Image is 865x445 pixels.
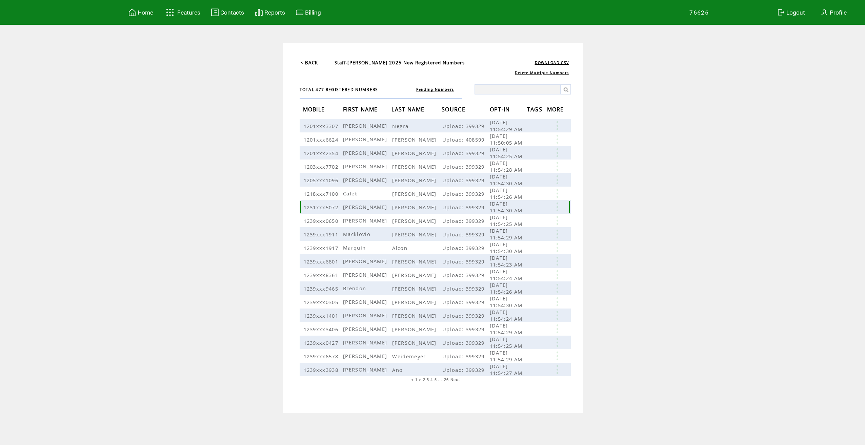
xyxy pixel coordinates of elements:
span: [DATE] 11:54:30 AM [490,173,524,187]
span: [PERSON_NAME] [343,325,389,332]
span: [DATE] 11:54:26 AM [490,281,524,295]
span: [PERSON_NAME] [343,312,389,319]
span: Upload: 399329 [442,272,486,278]
span: Upload: 399329 [442,231,486,238]
span: Upload: 399329 [442,150,486,156]
span: [PERSON_NAME] [392,326,438,333]
span: [PERSON_NAME] [343,271,389,278]
span: Reports [264,9,285,16]
span: 1239xxx1911 [304,231,340,238]
span: [PERSON_NAME] [392,272,438,278]
span: Macklovio [343,231,372,237]
a: SOURCE [442,107,467,111]
span: 1239xxx0650 [304,217,340,224]
span: Home [138,9,153,16]
span: ... [438,377,443,382]
span: [DATE] 11:54:25 AM [490,214,524,227]
span: Upload: 399329 [442,353,486,360]
span: [PERSON_NAME] [392,339,438,346]
a: Delete Multiple Numbers [515,70,569,75]
span: Contacts [220,9,244,16]
span: [PERSON_NAME] [343,217,389,224]
span: LAST NAME [391,104,426,116]
a: Features [163,6,201,19]
span: [DATE] 11:54:24 AM [490,268,524,281]
span: [PERSON_NAME] [343,204,389,210]
span: [DATE] 11:54:23 AM [490,254,524,268]
span: [DATE] 11:54:29 AM [490,349,524,363]
span: Billing [305,9,321,16]
span: Upload: 399329 [442,366,486,373]
span: TOTAL 477 REGISTERED NUMBERS [300,87,378,92]
span: 1239xxx6578 [304,353,340,360]
span: [PERSON_NAME] [343,176,389,183]
span: 26 [444,377,449,382]
span: Brendon [343,285,368,292]
span: [PERSON_NAME] [392,299,438,305]
span: [DATE] 11:54:28 AM [490,160,524,173]
span: 1201xxx3307 [304,123,340,129]
span: [PERSON_NAME] [343,122,389,129]
span: Upload: 399329 [442,163,486,170]
img: exit.svg [777,8,785,17]
span: [PERSON_NAME] [392,177,438,184]
span: 76626 [689,9,709,16]
span: [DATE] 11:54:30 AM [490,295,524,309]
span: Alcon [392,245,409,251]
a: DOWNLOAD CSV [535,60,569,65]
span: [PERSON_NAME] [392,285,438,292]
span: [DATE] 11:54:29 AM [490,227,524,241]
a: FIRST NAME [343,107,379,111]
a: Next [450,377,460,382]
a: < BACK [301,60,318,66]
span: OPT-IN [490,104,512,116]
span: MOBILE [303,104,327,116]
span: [DATE] 11:54:27 AM [490,363,524,376]
span: Upload: 399329 [442,326,486,333]
span: 1205xxx1096 [304,177,340,184]
span: 1239xxx9465 [304,285,340,292]
span: FIRST NAME [343,104,379,116]
span: [PERSON_NAME] [392,150,438,156]
span: 1239xxx0427 [304,339,340,346]
span: [PERSON_NAME] [343,163,389,170]
span: [DATE] 11:54:26 AM [490,187,524,200]
span: [DATE] 11:54:29 AM [490,322,524,336]
span: Upload: 399329 [442,312,486,319]
span: 1218xxx7100 [304,190,340,197]
a: 2 [423,377,425,382]
span: < 1 > [411,377,422,382]
span: 3 [427,377,429,382]
span: 1203xxx7702 [304,163,340,170]
span: [PERSON_NAME] [343,258,389,264]
span: 1239xxx3406 [304,326,340,333]
span: Upload: 399329 [442,190,486,197]
span: [DATE] 11:54:30 AM [490,200,524,214]
a: 5 [435,377,437,382]
span: [DATE] 11:50:05 AM [490,132,524,146]
a: 4 [430,377,433,382]
span: [PERSON_NAME] [343,353,389,359]
span: Upload: 399329 [442,204,486,211]
span: [PERSON_NAME] [392,204,438,211]
a: OPT-IN [490,107,512,111]
span: Upload: 399329 [442,123,486,129]
span: Profile [830,9,847,16]
span: 1239xxx1401 [304,312,340,319]
span: [DATE] 11:54:25 AM [490,336,524,349]
span: Upload: 408599 [442,136,486,143]
a: Reports [254,7,286,18]
span: 1239xxx0305 [304,299,340,305]
span: TAGS [527,104,544,116]
a: MOBILE [303,107,327,111]
span: MORE [547,104,566,116]
span: [PERSON_NAME] [392,190,438,197]
span: Upload: 399329 [442,217,486,224]
span: [DATE] 11:54:25 AM [490,146,524,160]
span: [DATE] 11:54:29 AM [490,119,524,132]
img: creidtcard.svg [296,8,304,17]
